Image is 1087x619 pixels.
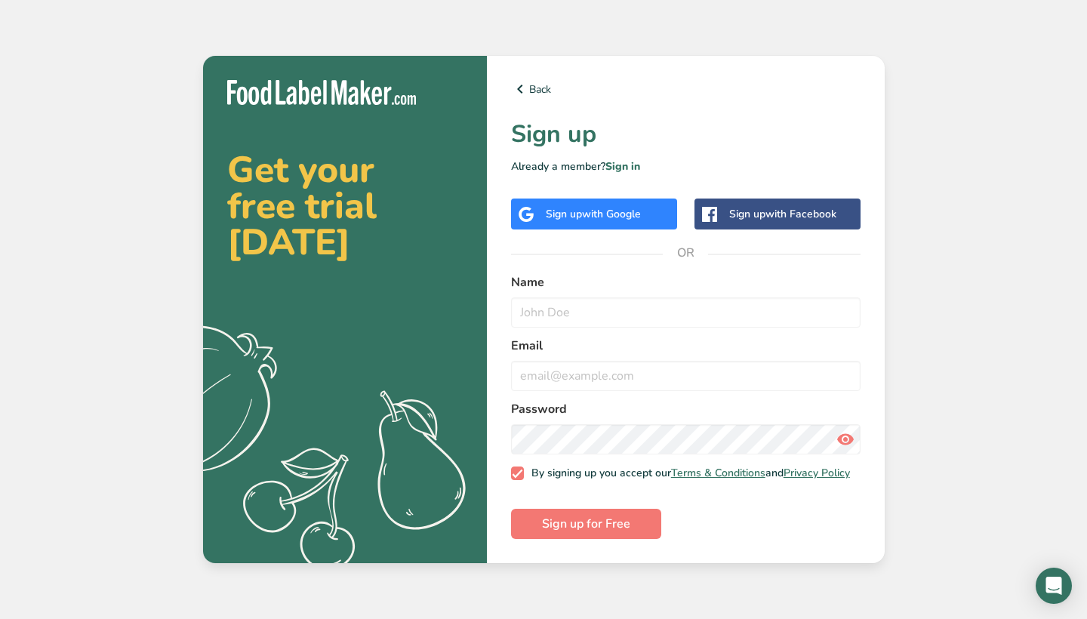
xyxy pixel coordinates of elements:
[511,80,861,98] a: Back
[729,206,836,222] div: Sign up
[542,515,630,533] span: Sign up for Free
[511,159,861,174] p: Already a member?
[663,230,708,276] span: OR
[511,297,861,328] input: John Doe
[227,80,416,105] img: Food Label Maker
[1036,568,1072,604] div: Open Intercom Messenger
[582,207,641,221] span: with Google
[511,116,861,152] h1: Sign up
[546,206,641,222] div: Sign up
[524,467,850,480] span: By signing up you accept our and
[511,273,861,291] label: Name
[765,207,836,221] span: with Facebook
[511,361,861,391] input: email@example.com
[227,152,463,260] h2: Get your free trial [DATE]
[511,400,861,418] label: Password
[511,509,661,539] button: Sign up for Free
[784,466,850,480] a: Privacy Policy
[671,466,765,480] a: Terms & Conditions
[605,159,640,174] a: Sign in
[511,337,861,355] label: Email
